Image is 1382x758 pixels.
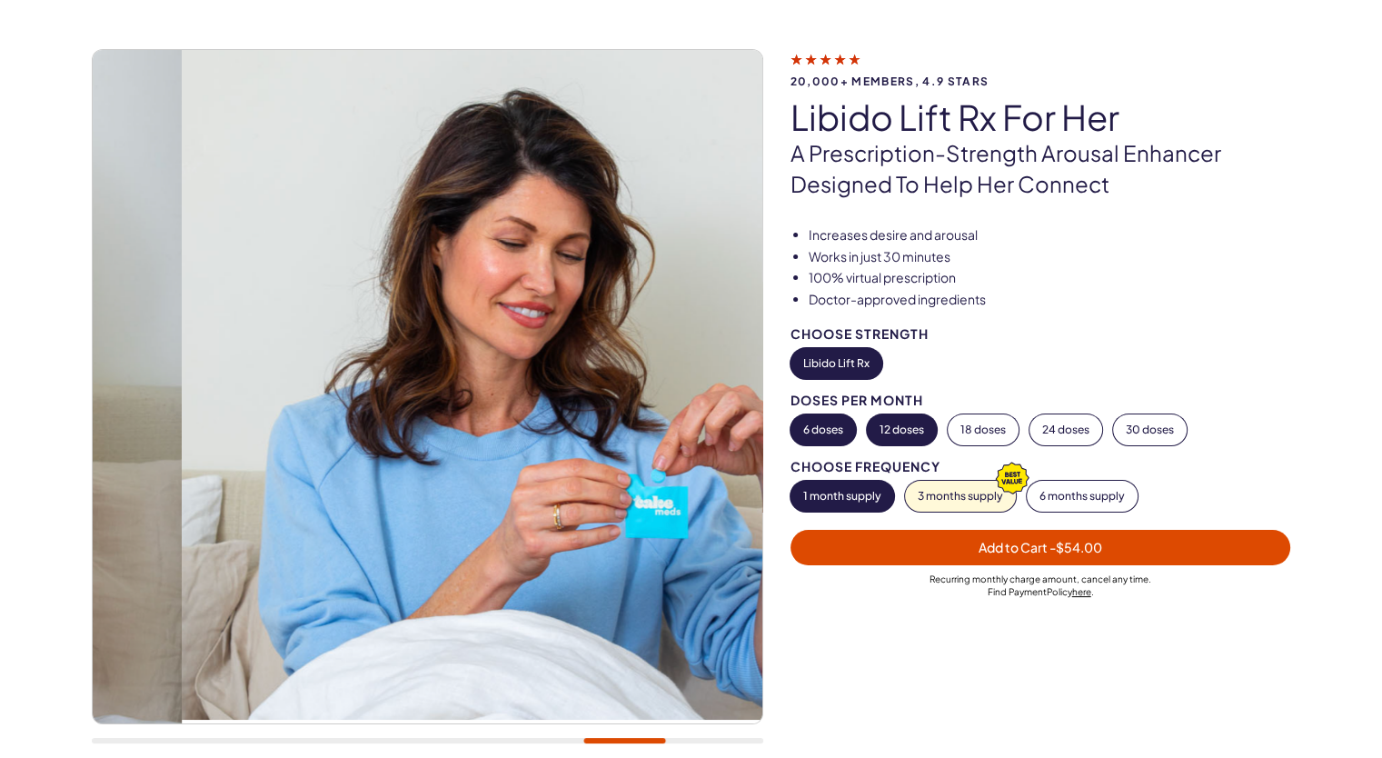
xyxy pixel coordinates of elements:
[790,530,1291,565] button: Add to Cart -$54.00
[790,51,1291,87] a: 20,000+ members, 4.9 stars
[809,226,1291,244] li: Increases desire and arousal
[790,98,1291,136] h1: Libido Lift Rx For Her
[988,586,1047,597] span: Find Payment
[905,481,1016,512] button: 3 months supply
[1029,414,1102,445] button: 24 doses
[809,248,1291,266] li: Works in just 30 minutes
[809,269,1291,287] li: 100% virtual prescription
[790,460,1291,474] div: Choose Frequency
[790,138,1291,199] p: A prescription-strength arousal enhancer designed to help her connect
[809,291,1291,309] li: Doctor-approved ingredients
[948,414,1019,445] button: 18 doses
[790,75,1291,87] span: 20,000+ members, 4.9 stars
[790,348,882,379] button: Libido Lift Rx
[790,394,1291,407] div: Doses per Month
[979,539,1102,555] span: Add to Cart
[1049,539,1102,555] span: - $54.00
[1072,586,1091,597] a: here
[867,414,937,445] button: 12 doses
[790,414,856,445] button: 6 doses
[790,481,894,512] button: 1 month supply
[790,327,1291,341] div: Choose Strength
[1027,481,1138,512] button: 6 months supply
[790,573,1291,598] div: Recurring monthly charge amount , cancel any time. Policy .
[182,50,851,720] img: Libido Lift Rx For Her
[1113,414,1187,445] button: 30 doses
